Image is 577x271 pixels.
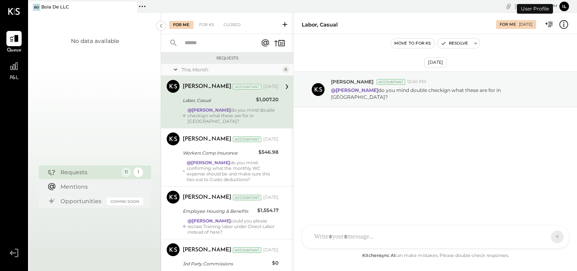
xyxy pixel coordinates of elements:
[188,218,278,235] div: could you please reclass Training labor under Direct Labor instead of here?
[188,107,278,124] div: do you mind double checkign what these are for in [GEOGRAPHIC_DATA]?
[514,2,557,10] div: [DATE]
[183,207,255,215] div: Employee Housing & Benefits
[407,79,426,85] span: 12:40 PM
[183,260,270,268] div: 3rd Party Commissions
[504,2,512,10] div: copy link
[182,66,280,73] div: This Month
[258,148,278,156] div: $546.98
[61,168,117,176] div: Requests
[517,4,553,14] div: User Profile
[0,59,28,82] a: P&L
[263,136,278,143] div: [DATE]
[233,195,261,200] div: Accountant
[263,247,278,253] div: [DATE]
[195,21,218,29] div: For KS
[183,135,231,143] div: [PERSON_NAME]
[183,83,231,91] div: [PERSON_NAME]
[377,79,405,85] div: Accountant
[187,160,230,165] strong: @[PERSON_NAME]
[438,39,471,48] button: Resolve
[331,87,378,93] strong: @[PERSON_NAME]
[559,2,569,11] button: Il
[71,37,119,45] div: No data available
[533,2,549,10] span: 4 : 49
[500,22,516,27] div: For Me
[107,198,143,205] div: Coming Soon
[133,167,143,177] div: 1
[0,31,28,54] a: Queue
[121,167,131,177] div: 11
[165,55,289,61] div: Requests
[188,218,231,224] strong: @[PERSON_NAME]
[302,21,338,29] div: Labor, Casual
[169,21,194,29] div: For Me
[331,87,559,100] p: do you mind double checkign what these are for in [GEOGRAPHIC_DATA]?
[187,160,278,182] div: do you mind confirming what the monthly WC expense should be and make sure this ties out to Gusto...
[331,78,373,85] span: [PERSON_NAME]
[183,246,231,254] div: [PERSON_NAME]
[41,4,69,10] div: Boia De LLC
[424,57,447,67] div: [DATE]
[61,183,139,191] div: Mentions
[233,247,261,253] div: Accountant
[188,107,231,113] strong: @[PERSON_NAME]
[257,206,278,214] div: $1,554.17
[233,137,261,142] div: Accountant
[183,149,256,157] div: Workers Comp Insurance
[61,197,103,205] div: Opportunities
[519,22,533,27] div: [DATE]
[220,21,244,29] div: Closed
[10,75,19,82] span: P&L
[263,84,278,90] div: [DATE]
[7,47,22,54] span: Queue
[256,96,278,104] div: $1,007.20
[282,66,289,73] div: 4
[183,194,231,202] div: [PERSON_NAME]
[233,84,261,90] div: Accountant
[391,39,434,48] button: Move to for ks
[272,259,278,267] div: $0
[183,96,254,104] div: Labor, Casual
[551,3,557,9] span: pm
[263,194,278,201] div: [DATE]
[33,4,40,11] div: BD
